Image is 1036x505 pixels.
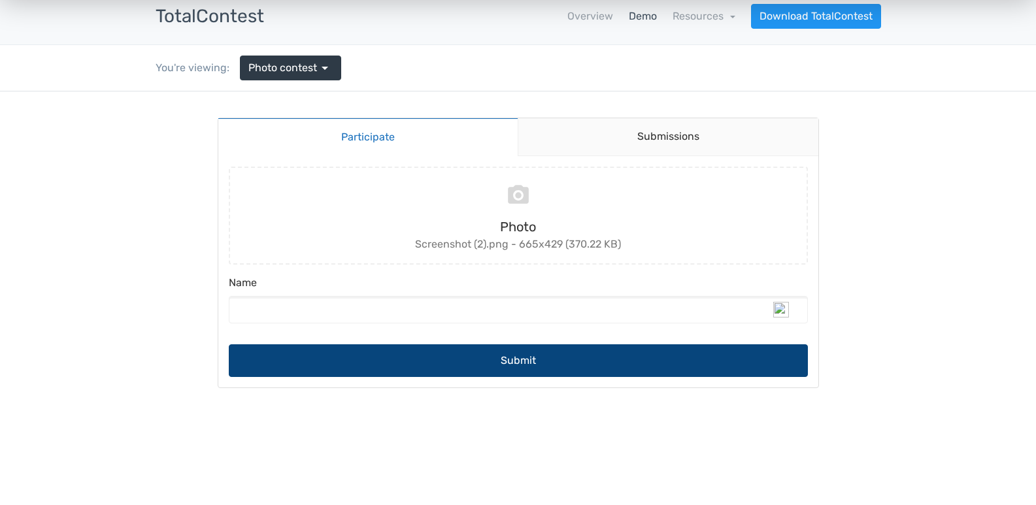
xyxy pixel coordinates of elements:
a: Resources [673,10,735,22]
button: Submit [229,253,808,285]
span: arrow_drop_down [317,60,333,76]
a: Download TotalContest [751,4,881,29]
a: Overview [567,8,613,24]
h3: TotalContest [156,7,264,27]
a: Submissions [518,27,818,65]
label: Name [229,184,808,204]
a: Demo [629,8,657,24]
img: npw-badge-icon-locked.svg [773,210,789,226]
span: Photo contest [248,60,317,76]
div: You're viewing: [156,60,240,76]
a: Photo contest arrow_drop_down [240,56,341,80]
a: Participate [218,26,518,65]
